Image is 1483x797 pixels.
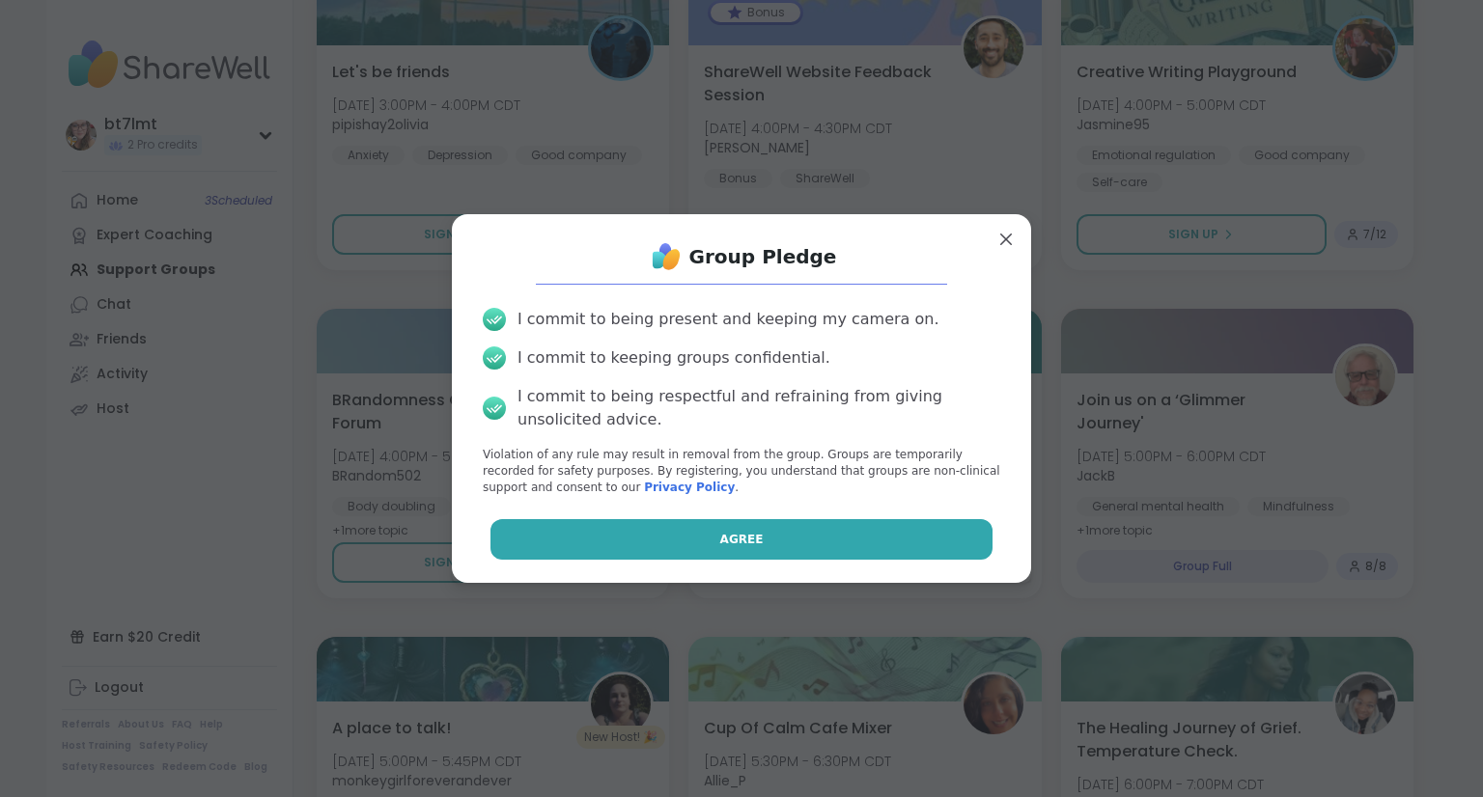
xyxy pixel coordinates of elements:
[518,346,830,370] div: I commit to keeping groups confidential.
[483,447,1000,495] p: Violation of any rule may result in removal from the group. Groups are temporarily recorded for s...
[644,481,735,494] a: Privacy Policy
[647,237,686,276] img: ShareWell Logo
[518,385,1000,431] div: I commit to being respectful and refraining from giving unsolicited advice.
[689,243,837,270] h1: Group Pledge
[518,308,938,331] div: I commit to being present and keeping my camera on.
[720,531,764,548] span: Agree
[490,519,993,560] button: Agree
